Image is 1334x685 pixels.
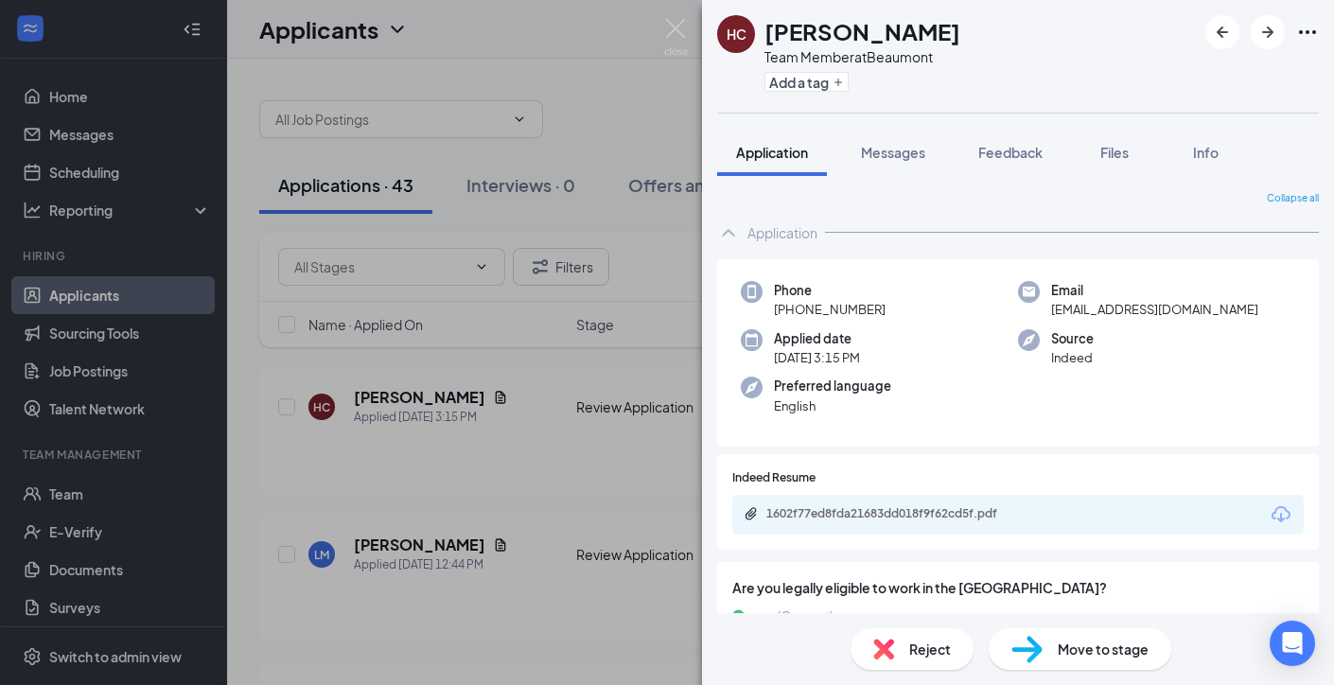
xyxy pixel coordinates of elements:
span: Feedback [978,144,1043,161]
div: 1602f77ed8fda21683dd018f9f62cd5f.pdf [766,506,1031,521]
button: ArrowRight [1251,15,1285,49]
span: Info [1193,144,1219,161]
span: Collapse all [1267,191,1319,206]
div: Open Intercom Messenger [1270,621,1315,666]
div: Application [747,223,817,242]
svg: ArrowRight [1256,21,1279,44]
svg: Download [1270,503,1292,526]
span: [DATE] 3:15 PM [774,348,860,367]
button: ArrowLeftNew [1205,15,1239,49]
span: Email [1051,281,1258,300]
span: Preferred language [774,377,891,395]
span: yes (Correct) [752,606,834,626]
span: [PHONE_NUMBER] [774,300,886,319]
svg: Plus [833,77,844,88]
svg: Paperclip [744,506,759,521]
span: English [774,396,891,415]
span: Indeed [1051,348,1094,367]
div: Team Member at Beaumont [764,47,960,66]
h1: [PERSON_NAME] [764,15,960,47]
span: Files [1100,144,1129,161]
svg: ChevronUp [717,221,740,244]
div: HC [727,25,746,44]
span: Application [736,144,808,161]
span: Move to stage [1058,639,1149,659]
span: Indeed Resume [732,469,816,487]
button: PlusAdd a tag [764,72,849,92]
span: Are you legally eligible to work in the [GEOGRAPHIC_DATA]? [732,577,1304,598]
span: Applied date [774,329,860,348]
svg: Ellipses [1296,21,1319,44]
a: Paperclip1602f77ed8fda21683dd018f9f62cd5f.pdf [744,506,1050,524]
svg: ArrowLeftNew [1211,21,1234,44]
span: Source [1051,329,1094,348]
span: Reject [909,639,951,659]
span: Phone [774,281,886,300]
span: Messages [861,144,925,161]
span: [EMAIL_ADDRESS][DOMAIN_NAME] [1051,300,1258,319]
